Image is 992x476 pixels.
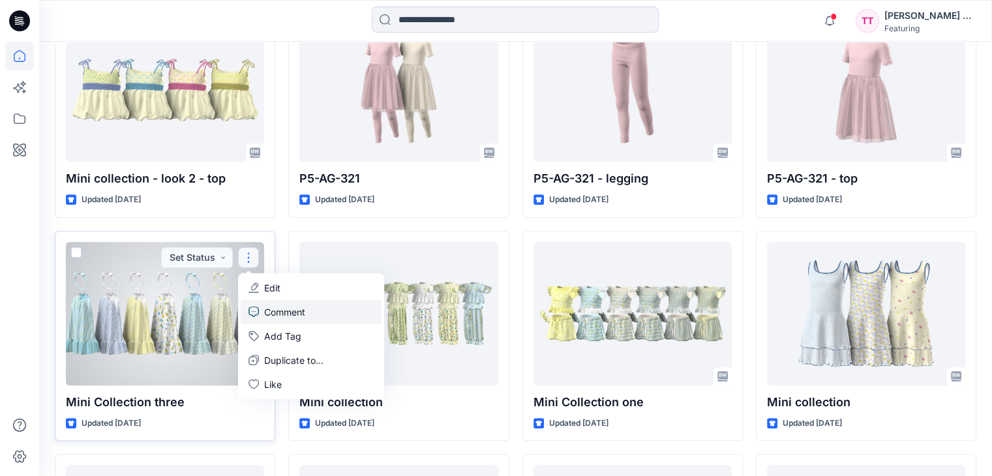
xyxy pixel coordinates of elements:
p: Mini collection - look 2 - top [66,170,264,188]
p: Mini Collection one [534,393,732,411]
a: Mini Collection three [66,242,264,385]
p: Mini collection [299,393,498,411]
a: Mini collection [767,242,965,385]
a: Mini collection - look 2 - top [66,18,264,162]
div: [PERSON_NAME] Do Thi [884,8,976,23]
p: Updated [DATE] [315,193,374,207]
a: P5-AG-321 - legging [534,18,732,162]
a: Mini collection [299,242,498,385]
a: Edit [241,276,382,300]
div: Featuring [884,23,976,33]
a: P5-AG-321 [299,18,498,162]
p: Updated [DATE] [315,417,374,430]
p: Duplicate to... [264,353,323,367]
p: P5-AG-321 - legging [534,170,732,188]
p: Updated [DATE] [549,193,609,207]
p: Updated [DATE] [82,417,141,430]
p: Mini collection [767,393,965,411]
p: Updated [DATE] [549,417,609,430]
p: Updated [DATE] [783,417,842,430]
p: Updated [DATE] [783,193,842,207]
p: P5-AG-321 - top [767,170,965,188]
p: Updated [DATE] [82,193,141,207]
p: Comment [264,305,305,319]
p: Like [264,378,282,391]
div: TT [856,9,879,33]
a: Mini Collection one [534,242,732,385]
p: Mini Collection three [66,393,264,411]
p: Edit [264,281,280,295]
p: P5-AG-321 [299,170,498,188]
a: P5-AG-321 - top [767,18,965,162]
button: Add Tag [241,324,382,348]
